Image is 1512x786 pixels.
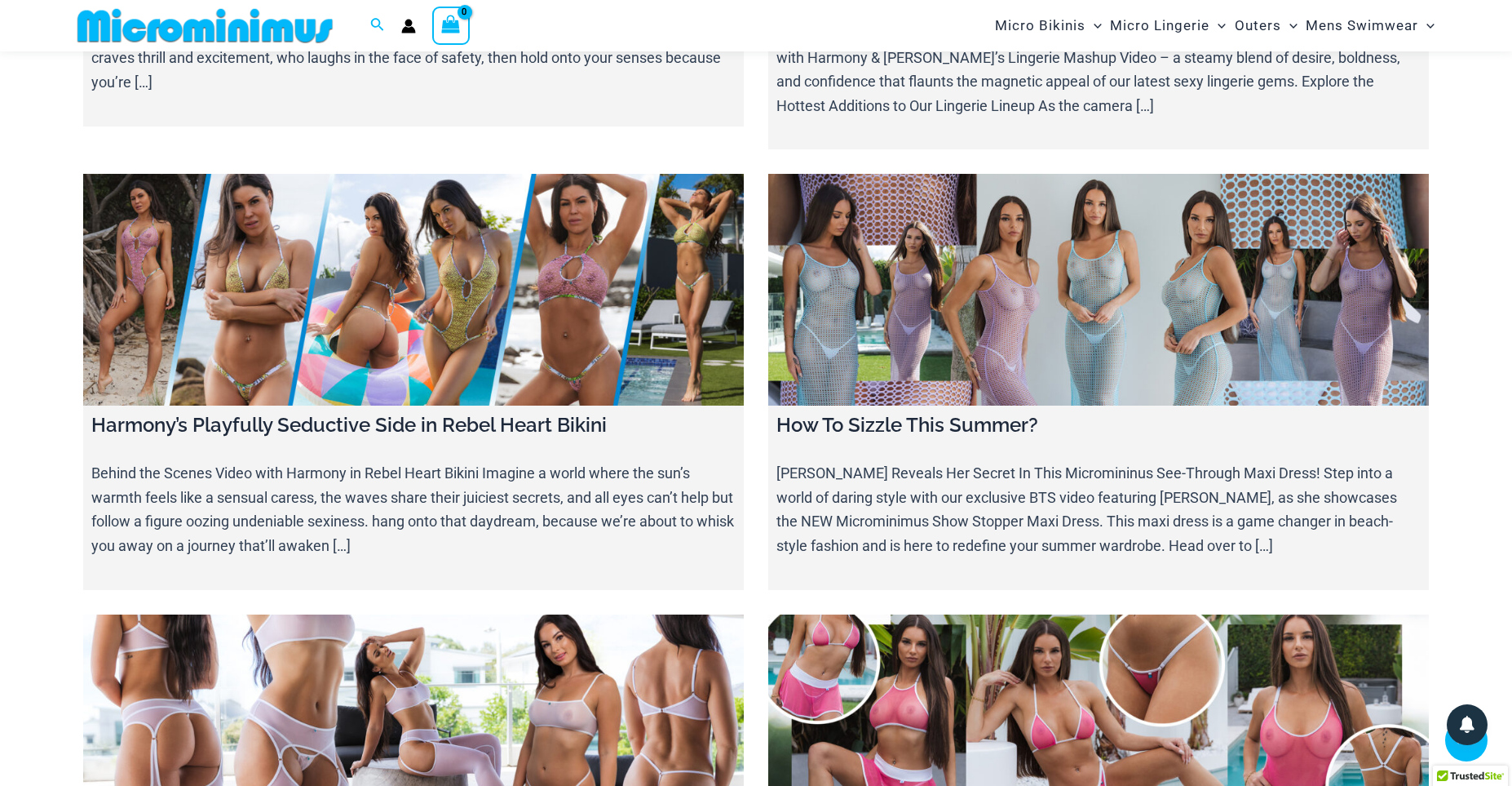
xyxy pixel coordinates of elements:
[768,174,1429,406] a: How To Sizzle This Summer?
[995,5,1085,47] span: Micro Bikinis
[776,414,1421,437] h4: How To Sizzle This Summer?
[776,461,1421,558] p: [PERSON_NAME] Reveals Her Secret In This Micromininus See-Through Maxi Dress! Step into a world o...
[401,19,416,33] a: Account icon link
[776,21,1421,118] p: Sultry Harmony & Heather: Fiery Lingerie Mashup Video 🔥 Get ready to set your screens on fire wit...
[1231,5,1302,47] a: OutersMenu ToggleMenu Toggle
[1281,5,1298,47] span: Menu Toggle
[1110,5,1209,47] span: Micro Lingerie
[991,5,1106,47] a: Micro BikinisMenu ToggleMenu Toggle
[83,174,744,406] a: Harmony’s Playfully Seductive Side in Rebel Heart Bikini
[1209,5,1226,47] span: Menu Toggle
[1418,5,1435,47] span: Menu Toggle
[370,16,385,36] a: Search icon link
[91,461,736,558] p: Behind the Scenes Video with Harmony in Rebel Heart Bikini Imagine a world where the sun’s warmth...
[71,7,339,44] img: MM SHOP LOGO FLAT
[91,414,736,437] h4: Harmony’s Playfully Seductive Side in Rebel Heart Bikini
[1085,5,1102,47] span: Menu Toggle
[1306,5,1418,47] span: Mens Swimwear
[1302,5,1439,47] a: Mens SwimwearMenu ToggleMenu Toggle
[1235,5,1281,47] span: Outers
[432,7,470,44] a: View Shopping Cart, empty
[1106,5,1230,47] a: Micro LingerieMenu ToggleMenu Toggle
[988,2,1441,49] nav: Site Navigation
